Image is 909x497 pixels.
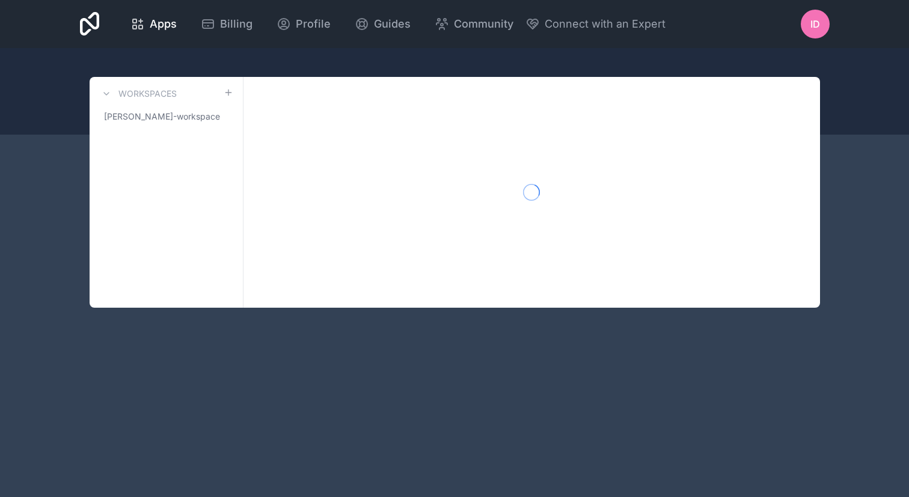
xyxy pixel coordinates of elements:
[545,16,666,32] span: Connect with an Expert
[454,16,513,32] span: Community
[118,88,177,100] h3: Workspaces
[425,11,523,37] a: Community
[810,17,820,31] span: ID
[374,16,411,32] span: Guides
[525,16,666,32] button: Connect with an Expert
[345,11,420,37] a: Guides
[150,16,177,32] span: Apps
[191,11,262,37] a: Billing
[99,87,177,101] a: Workspaces
[296,16,331,32] span: Profile
[267,11,340,37] a: Profile
[121,11,186,37] a: Apps
[220,16,252,32] span: Billing
[99,106,233,127] a: [PERSON_NAME]-workspace
[104,111,220,123] span: [PERSON_NAME]-workspace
